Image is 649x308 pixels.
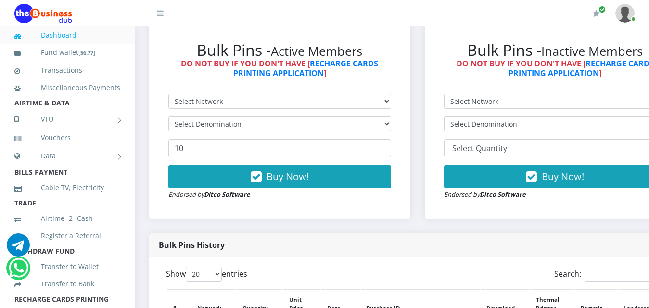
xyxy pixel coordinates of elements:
b: 56.77 [80,49,93,56]
span: Buy Now! [542,170,584,183]
i: Renew/Upgrade Subscription [593,10,600,17]
button: Buy Now! [168,165,391,188]
strong: Ditco Software [204,190,250,199]
input: Enter Quantity [168,139,391,157]
a: Chat for support [7,241,30,257]
a: Register a Referral [14,225,120,247]
a: Transfer to Bank [14,273,120,295]
a: Data [14,144,120,168]
a: Cable TV, Electricity [14,177,120,199]
small: Inactive Members [541,43,643,60]
a: Transactions [14,59,120,81]
a: Chat for support [9,264,28,280]
a: RECHARGE CARDS PRINTING APPLICATION [233,58,379,78]
span: Renew/Upgrade Subscription [598,6,606,13]
img: User [615,4,635,23]
h2: Bulk Pins - [168,41,391,59]
small: Endorsed by [444,190,526,199]
small: Endorsed by [168,190,250,199]
a: Vouchers [14,127,120,149]
a: Miscellaneous Payments [14,77,120,99]
a: VTU [14,107,120,131]
strong: Bulk Pins History [159,240,225,250]
span: Buy Now! [267,170,309,183]
label: Show entries [166,267,247,282]
strong: DO NOT BUY IF YOU DON'T HAVE [ ] [181,58,378,78]
small: Active Members [271,43,362,60]
select: Showentries [186,267,222,282]
a: Airtime -2- Cash [14,207,120,230]
small: [ ] [78,49,95,56]
a: Fund wallet[56.77] [14,41,120,64]
a: Dashboard [14,24,120,46]
strong: Ditco Software [480,190,526,199]
a: Transfer to Wallet [14,256,120,278]
img: Logo [14,4,72,23]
